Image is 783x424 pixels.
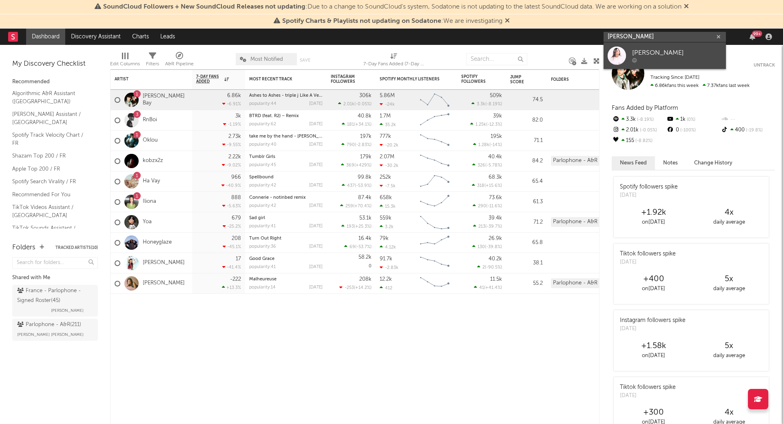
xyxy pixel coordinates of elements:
input: Search for folders... [12,257,98,269]
span: Most Notified [250,57,283,62]
div: ( ) [342,183,372,188]
div: daily average [691,284,767,294]
span: -53.7 % [356,245,370,249]
div: popularity: 45 [249,163,276,167]
span: -8.19 % [487,102,501,107]
span: 2 [482,265,485,270]
div: popularity: 42 [249,204,276,208]
div: 679 [232,215,241,221]
span: Tracking Since: [DATE] [650,75,699,80]
a: Shazam Top 200 / FR [12,151,90,160]
a: Charts [126,29,155,45]
a: Malheureuse [249,277,276,282]
a: Ha Vay [143,178,160,185]
div: 71.1 [510,136,543,146]
span: 213 [478,224,485,229]
button: Untrack [754,61,775,69]
svg: Chart title [416,90,453,110]
div: 55.2 [510,279,543,289]
div: -24k [380,102,395,107]
div: Filters [146,49,159,73]
div: 208 [232,236,241,241]
div: My Discovery Checklist [12,59,98,69]
a: [PERSON_NAME] [604,42,726,69]
div: 2.01k [612,125,666,135]
div: 99.8k [358,175,372,180]
span: Dismiss [684,4,689,10]
div: 40.2k [489,256,502,262]
a: Apple Top 200 / FR [12,164,90,173]
a: Iliona [143,198,156,205]
div: Tiktok followers spike [620,383,676,392]
div: Artist [115,77,176,82]
svg: Chart title [416,253,453,273]
div: 65.8 [510,238,543,248]
div: ( ) [472,162,502,168]
div: popularity: 36 [249,244,276,249]
div: ( ) [473,203,502,209]
div: Turn Out Right [249,236,323,241]
span: -90.5 % [486,265,501,270]
span: Fans Added by Platform [612,105,678,111]
svg: Chart title [416,233,453,253]
a: Spellbound [249,175,274,180]
a: Leads [155,29,181,45]
span: 1.25k [476,122,486,127]
div: ( ) [341,224,372,229]
a: kobzx2z [143,158,163,164]
div: [DATE] [309,285,323,290]
div: ( ) [341,162,372,168]
div: 2.07M [380,154,394,160]
div: 99 + [752,31,762,37]
div: 91.7k [380,256,392,262]
div: Malheureuse [249,277,323,282]
div: A&R Pipeline [165,49,194,73]
div: 888 [231,195,241,200]
span: -11.6 % [487,204,501,209]
div: ( ) [342,122,372,127]
a: Algorithmic A&R Assistant ([GEOGRAPHIC_DATA]) [12,89,90,106]
div: Edit Columns [110,59,140,69]
input: Search... [466,53,527,65]
span: 0 % [686,118,695,122]
div: -- [721,114,775,125]
span: Spotify Charts & Playlists not updating on Sodatone [282,18,441,24]
div: -6.91 % [222,101,241,107]
div: Instagram followers spike [620,316,686,325]
button: Save [300,58,310,62]
div: +1.92k [616,208,691,218]
div: 58.2k [358,255,372,260]
div: 7-Day Fans Added (7-Day Fans Added) [363,49,425,73]
div: 0 [666,125,720,135]
svg: Chart title [416,171,453,192]
div: 39.4k [489,215,502,221]
a: Good Grace [249,257,274,261]
div: 179k [360,154,372,160]
div: popularity: 44 [249,102,276,106]
span: SoundCloud Followers + New SoundCloud Releases not updating [103,4,305,10]
span: -2.83 % [356,143,370,147]
button: 99+ [750,33,755,40]
span: -12.3 % [487,122,501,127]
span: 369 [346,163,354,168]
div: [DATE] [620,325,686,333]
div: [DATE] [620,258,676,266]
span: 7-Day Fans Added [196,74,222,84]
div: [DATE] [309,122,323,127]
div: [DATE] [309,204,323,208]
a: [PERSON_NAME] [143,260,185,266]
div: Filters [146,59,159,69]
div: 84.2 [510,156,543,166]
a: TikTok Sounds Assistant / [GEOGRAPHIC_DATA] [12,224,90,240]
div: -45.1 % [223,244,241,249]
div: 5 x [691,274,767,284]
span: 6.86k fans this week [650,83,699,88]
div: 1.7M [380,113,391,119]
span: 3.3k [477,102,485,107]
div: 4 x [691,408,767,417]
div: -9.02 % [222,162,241,168]
div: Tumblr Girls [249,155,323,159]
div: Jump Score [510,75,531,84]
span: -14 % [491,143,501,147]
div: popularity: 14 [249,285,276,290]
